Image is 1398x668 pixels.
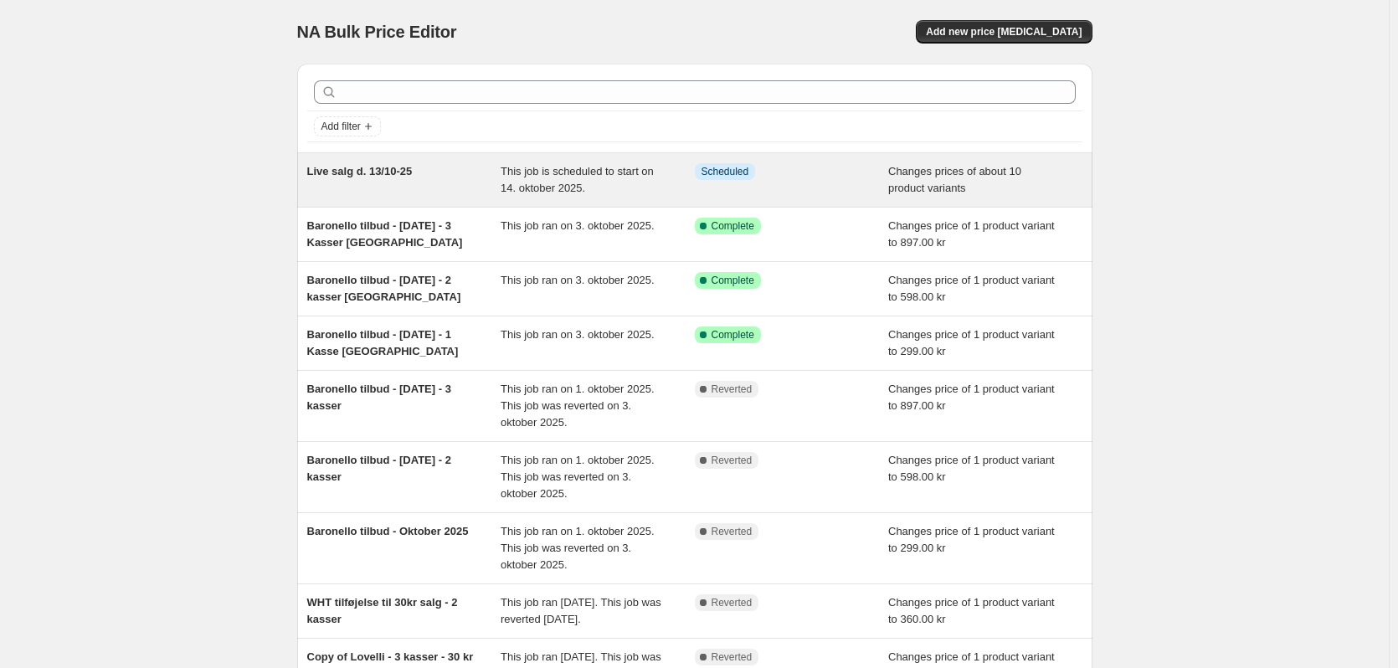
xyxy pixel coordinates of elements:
[712,328,754,342] span: Complete
[712,383,753,396] span: Reverted
[501,274,655,286] span: This job ran on 3. oktober 2025.
[307,596,458,625] span: WHT tilføjelse til 30kr salg - 2 kasser
[501,525,655,571] span: This job ran on 1. oktober 2025. This job was reverted on 3. oktober 2025.
[501,383,655,429] span: This job ran on 1. oktober 2025. This job was reverted on 3. oktober 2025.
[712,219,754,233] span: Complete
[501,165,654,194] span: This job is scheduled to start on 14. oktober 2025.
[307,274,461,303] span: Baronello tilbud - [DATE] - 2 kasser [GEOGRAPHIC_DATA]
[314,116,381,136] button: Add filter
[321,120,361,133] span: Add filter
[712,525,753,538] span: Reverted
[888,165,1021,194] span: Changes prices of about 10 product variants
[926,25,1082,39] span: Add new price [MEDICAL_DATA]
[888,383,1055,412] span: Changes price of 1 product variant to 897.00 kr
[307,165,413,177] span: Live salg d. 13/10-25
[501,596,661,625] span: This job ran [DATE]. This job was reverted [DATE].
[501,219,655,232] span: This job ran on 3. oktober 2025.
[712,454,753,467] span: Reverted
[501,454,655,500] span: This job ran on 1. oktober 2025. This job was reverted on 3. oktober 2025.
[501,328,655,341] span: This job ran on 3. oktober 2025.
[307,219,463,249] span: Baronello tilbud - [DATE] - 3 Kasser [GEOGRAPHIC_DATA]
[888,525,1055,554] span: Changes price of 1 product variant to 299.00 kr
[702,165,749,178] span: Scheduled
[888,454,1055,483] span: Changes price of 1 product variant to 598.00 kr
[712,274,754,287] span: Complete
[888,219,1055,249] span: Changes price of 1 product variant to 897.00 kr
[712,596,753,609] span: Reverted
[297,23,457,41] span: NA Bulk Price Editor
[712,650,753,664] span: Reverted
[888,274,1055,303] span: Changes price of 1 product variant to 598.00 kr
[888,328,1055,357] span: Changes price of 1 product variant to 299.00 kr
[888,596,1055,625] span: Changes price of 1 product variant to 360.00 kr
[916,20,1092,44] button: Add new price [MEDICAL_DATA]
[307,383,451,412] span: Baronello tilbud - [DATE] - 3 kasser
[307,525,469,537] span: Baronello tilbud - Oktober 2025
[307,454,451,483] span: Baronello tilbud - [DATE] - 2 kasser
[307,328,459,357] span: Baronello tilbud - [DATE] - 1 Kasse [GEOGRAPHIC_DATA]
